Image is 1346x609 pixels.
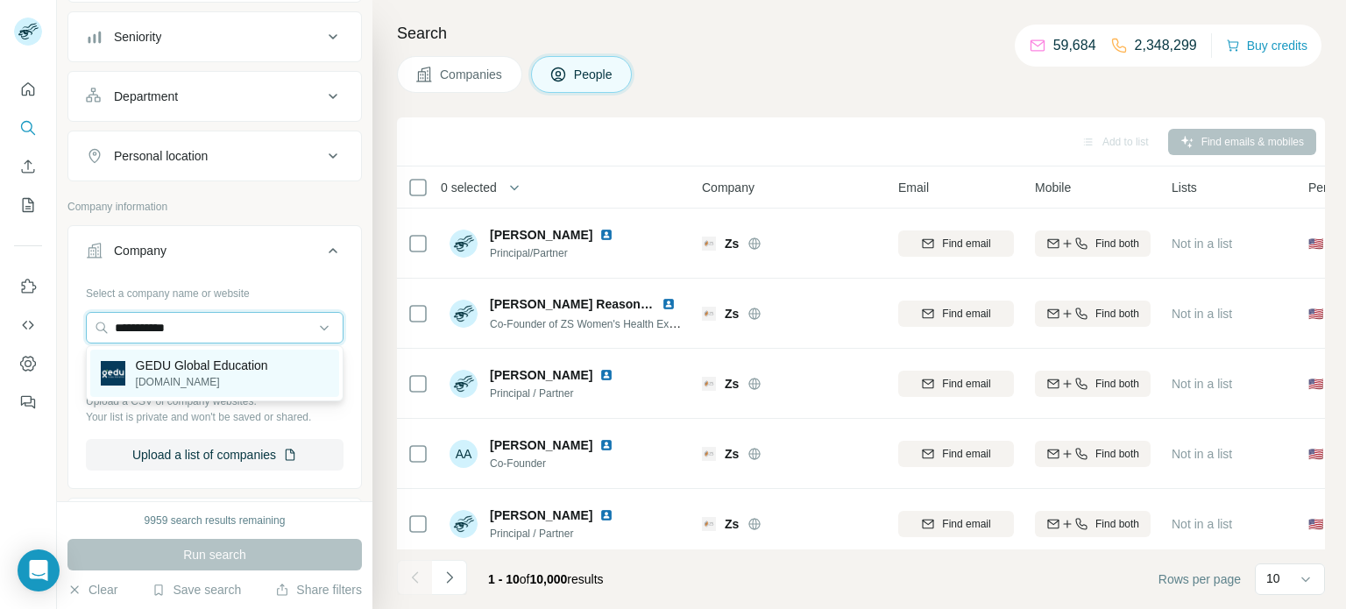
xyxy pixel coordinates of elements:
[702,179,754,196] span: Company
[1308,235,1323,252] span: 🇺🇸
[14,309,42,341] button: Use Surfe API
[1308,305,1323,322] span: 🇺🇸
[145,513,286,528] div: 9959 search results remaining
[520,572,530,586] span: of
[441,179,497,196] span: 0 selected
[662,297,676,311] img: LinkedIn logo
[599,508,613,522] img: LinkedIn logo
[942,516,990,532] span: Find email
[1172,307,1232,321] span: Not in a list
[490,456,620,471] span: Co-Founder
[14,74,42,105] button: Quick start
[68,230,361,279] button: Company
[68,75,361,117] button: Department
[18,549,60,591] div: Open Intercom Messenger
[599,368,613,382] img: LinkedIn logo
[942,236,990,251] span: Find email
[490,386,620,401] span: Principal / Partner
[490,436,592,454] span: [PERSON_NAME]
[490,506,592,524] span: [PERSON_NAME]
[440,66,504,83] span: Companies
[725,235,739,252] span: Zs
[1035,371,1151,397] button: Find both
[1308,515,1323,533] span: 🇺🇸
[490,526,620,542] span: Principal / Partner
[86,409,344,425] p: Your list is private and won't be saved or shared.
[1308,375,1323,393] span: 🇺🇸
[599,228,613,242] img: LinkedIn logo
[1095,306,1139,322] span: Find both
[450,230,478,258] img: Avatar
[490,245,620,261] span: Principal/Partner
[702,237,716,251] img: Logo of Zs
[152,581,241,598] button: Save search
[490,226,592,244] span: [PERSON_NAME]
[68,135,361,177] button: Personal location
[490,366,592,384] span: [PERSON_NAME]
[14,189,42,221] button: My lists
[86,279,344,301] div: Select a company name or website
[114,28,161,46] div: Seniority
[1095,236,1139,251] span: Find both
[450,370,478,398] img: Avatar
[898,230,1014,257] button: Find email
[450,300,478,328] img: Avatar
[1172,517,1232,531] span: Not in a list
[14,151,42,182] button: Enrich CSV
[86,393,344,409] p: Upload a CSV of company websites.
[432,560,467,595] button: Navigate to next page
[14,271,42,302] button: Use Surfe on LinkedIn
[490,297,682,311] span: [PERSON_NAME] Reasons, MBA
[1172,237,1232,251] span: Not in a list
[450,440,478,468] div: AA
[702,447,716,461] img: Logo of Zs
[136,357,268,374] p: GEDU Global Education
[898,371,1014,397] button: Find email
[898,179,929,196] span: Email
[1158,570,1241,588] span: Rows per page
[136,374,268,390] p: [DOMAIN_NAME]
[14,348,42,379] button: Dashboard
[1172,179,1197,196] span: Lists
[397,21,1325,46] h4: Search
[1172,377,1232,391] span: Not in a list
[1135,35,1197,56] p: 2,348,299
[898,441,1014,467] button: Find email
[67,581,117,598] button: Clear
[1308,445,1323,463] span: 🇺🇸
[942,446,990,462] span: Find email
[1035,511,1151,537] button: Find both
[275,581,362,598] button: Share filters
[1226,33,1307,58] button: Buy credits
[725,305,739,322] span: Zs
[599,438,613,452] img: LinkedIn logo
[114,88,178,105] div: Department
[1172,447,1232,461] span: Not in a list
[450,510,478,538] img: Avatar
[1035,301,1151,327] button: Find both
[942,376,990,392] span: Find email
[1266,570,1280,587] p: 10
[101,361,125,386] img: GEDU Global Education
[1035,230,1151,257] button: Find both
[1035,179,1071,196] span: Mobile
[114,242,166,259] div: Company
[86,439,344,471] button: Upload a list of companies
[1035,441,1151,467] button: Find both
[702,307,716,321] img: Logo of Zs
[898,511,1014,537] button: Find email
[725,375,739,393] span: Zs
[530,572,568,586] span: 10,000
[574,66,614,83] span: People
[942,306,990,322] span: Find email
[68,16,361,58] button: Seniority
[725,515,739,533] span: Zs
[1053,35,1096,56] p: 59,684
[67,199,362,215] p: Company information
[725,445,739,463] span: Zs
[1095,376,1139,392] span: Find both
[1095,446,1139,462] span: Find both
[488,572,604,586] span: results
[14,386,42,418] button: Feedback
[702,517,716,531] img: Logo of Zs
